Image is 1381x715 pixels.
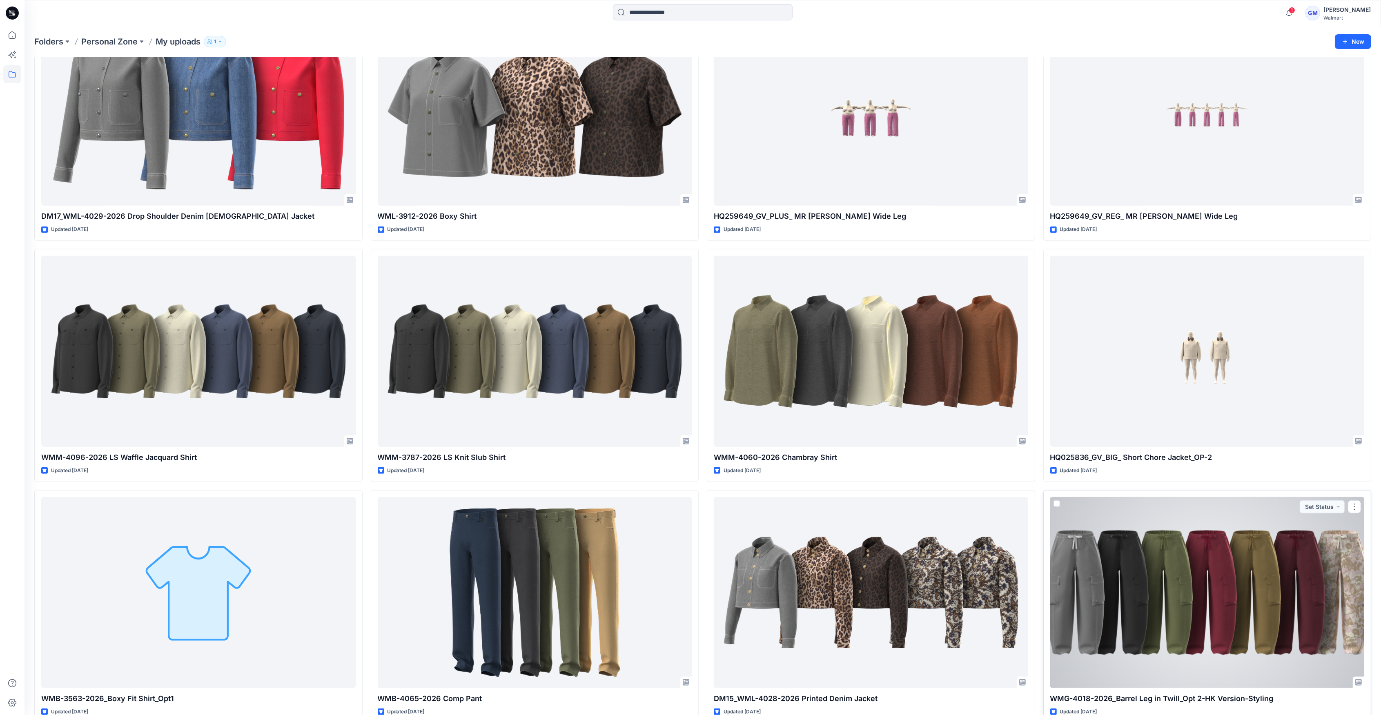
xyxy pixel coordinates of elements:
[378,452,692,463] p: WMM-3787-2026 LS Knit Slub Shirt
[714,15,1028,206] a: HQ259649_GV_PLUS_ MR Slouchy Wide Leg
[378,211,692,222] p: WML-3912-2026 Boxy Shirt
[1323,15,1371,21] div: Walmart
[714,211,1028,222] p: HQ259649_GV_PLUS_ MR [PERSON_NAME] Wide Leg
[388,225,425,234] p: Updated [DATE]
[1289,7,1295,13] span: 1
[1305,6,1320,20] div: GM
[378,497,692,688] a: WMB-4065-2026 Comp Pant
[41,452,356,463] p: WMM-4096-2026 LS Waffle Jacquard Shirt
[378,15,692,206] a: WML-3912-2026 Boxy Shirt
[204,36,226,47] button: 1
[378,256,692,447] a: WMM-3787-2026 LS Knit Slub Shirt
[41,211,356,222] p: DM17_WML-4029-2026 Drop Shoulder Denim [DEMOGRAPHIC_DATA] Jacket
[41,15,356,206] a: DM17_WML-4029-2026 Drop Shoulder Denim Lady Jacket
[1050,211,1365,222] p: HQ259649_GV_REG_ MR [PERSON_NAME] Wide Leg
[51,225,88,234] p: Updated [DATE]
[1050,452,1365,463] p: HQ025836_GV_BIG_ Short Chore Jacket_OP-2
[1060,466,1097,475] p: Updated [DATE]
[41,497,356,688] a: WMB-3563-2026_Boxy Fit Shirt_Opt1
[714,693,1028,704] p: DM15_WML-4028-2026 Printed Denim Jacket
[81,36,138,47] a: Personal Zone
[714,256,1028,447] a: WMM-4060-2026 Chambray Shirt
[1050,693,1365,704] p: WMG-4018-2026_Barrel Leg in Twill_Opt 2-HK Version-Styling
[388,466,425,475] p: Updated [DATE]
[1323,5,1371,15] div: [PERSON_NAME]
[714,452,1028,463] p: WMM-4060-2026 Chambray Shirt
[1050,256,1365,447] a: HQ025836_GV_BIG_ Short Chore Jacket_OP-2
[51,466,88,475] p: Updated [DATE]
[214,37,216,46] p: 1
[41,693,356,704] p: WMB-3563-2026_Boxy Fit Shirt_Opt1
[714,497,1028,688] a: DM15_WML-4028-2026 Printed Denim Jacket
[1335,34,1371,49] button: New
[724,225,761,234] p: Updated [DATE]
[1050,15,1365,206] a: HQ259649_GV_REG_ MR Slouchy Wide Leg
[156,36,200,47] p: My uploads
[378,693,692,704] p: WMB-4065-2026 Comp Pant
[41,256,356,447] a: WMM-4096-2026 LS Waffle Jacquard Shirt
[34,36,63,47] a: Folders
[1050,497,1365,688] a: WMG-4018-2026_Barrel Leg in Twill_Opt 2-HK Version-Styling
[1060,225,1097,234] p: Updated [DATE]
[724,466,761,475] p: Updated [DATE]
